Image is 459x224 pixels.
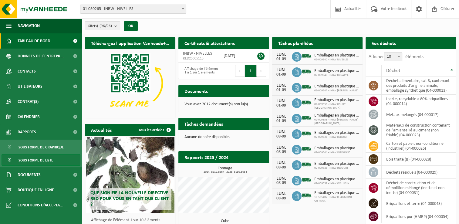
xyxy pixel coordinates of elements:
[183,51,212,56] span: INBW - NIVELLES
[314,195,359,203] span: 10-535407 - INBW CHAUMONT GISTOUX
[219,49,250,63] td: [DATE]
[85,37,175,49] h2: Téléchargez l'application Vanheede+ maintenant!
[302,97,312,108] img: BL-SO-LV
[314,113,359,118] span: Emballages en plastique vides souillés par des substances dangereuses
[124,21,138,31] button: OK
[302,159,312,170] img: BL-SO-LV
[314,146,359,151] span: Emballages en plastique vides souillés par des substances dangereuses
[382,95,456,108] td: Inerte, recyclable > 80% briquaillons (04-000014)
[183,56,214,61] span: RED25005115
[314,103,359,110] span: 02-009350 - INBW COURT [GEOGRAPHIC_DATA]
[382,197,456,210] td: briquaillons et terre (04-000043)
[18,94,39,109] span: Contrat(s)
[275,52,287,57] div: LUN.
[18,182,54,198] span: Boutique en ligne
[19,141,64,153] span: Sous forme de graphique
[178,118,229,130] h2: Tâches demandées
[257,65,266,77] button: Next
[302,175,312,185] img: BL-SO-LV
[235,65,245,77] button: Previous
[90,191,169,207] span: Que signifie la nouvelle directive RED pour vous en tant que client ?
[275,150,287,154] div: 08-09
[275,192,287,196] div: LUN.
[369,54,424,59] label: Afficher éléments
[184,102,263,107] p: Vous avez 2012 document(s) non lu(s).
[85,21,120,30] button: Site(s)(96/96)
[275,88,287,92] div: 01-09
[275,57,287,61] div: 01-09
[18,49,64,64] span: Données de l'entrepr...
[382,179,456,197] td: déchet de construction et de démolition mélangé (inerte et non inerte) (04-000031)
[2,141,80,153] a: Sous forme de graphique
[178,151,235,163] h2: Rapports 2025 / 2024
[275,83,287,88] div: LUN.
[382,108,456,121] td: métaux mélangés (04-000017)
[386,68,400,73] span: Déchet
[314,58,359,62] span: 02-009340 - INBW NIVELLES
[181,166,269,174] h3: Tonnage
[245,65,257,77] button: 1
[18,33,50,49] span: Tableau de bord
[314,69,359,73] span: Emballages en plastique vides souillés par des substances dangereuses
[275,161,287,165] div: LUN.
[314,177,359,182] span: Emballages en plastique vides souillés par des substances dangereuses
[382,166,456,179] td: déchets résiduels (04-000029)
[85,124,118,136] h2: Actualités
[302,82,312,92] img: BL-SO-LV
[275,145,287,150] div: LUN.
[181,64,221,77] div: Affichage de l'élément 1 à 1 sur 1 éléments
[275,104,287,108] div: 01-09
[275,165,287,170] div: 08-09
[384,53,402,61] span: 10
[302,51,312,61] img: BL-SO-LV
[314,131,359,135] span: Emballages en plastique vides souillés par des substances dangereuses
[18,198,63,213] span: Conditions d'accepta...
[302,128,312,139] img: BL-SO-LV
[314,135,359,139] span: 02-009336 - INBW REBECQ
[18,167,41,182] span: Documents
[382,121,456,139] td: matériaux de construction contenant de l'amiante lié au ciment (non friable) (04-000023)
[275,99,287,104] div: LUN.
[314,84,359,89] span: Emballages en plastique vides souillés par des substances dangereuses
[18,79,42,94] span: Utilisateurs
[382,210,456,223] td: briquaillons pur (HMRP) (04-000054)
[275,181,287,185] div: 08-09
[18,124,36,140] span: Rapports
[18,109,40,124] span: Calendrier
[302,190,312,201] img: BL-SO-LV
[178,85,214,97] h2: Documents
[314,161,359,166] span: Emballages en plastique vides souillés par des substances dangereuses
[2,154,80,166] a: Sous forme de liste
[314,89,359,93] span: 02-009347 - INBW [PERSON_NAME]
[275,119,287,123] div: 01-09
[86,137,174,213] a: Que signifie la nouvelle directive RED pour vous en tant que client ?
[382,76,456,95] td: déchet alimentaire, cat 3, contenant des produits d'origine animale, emballage synthétique (04-00...
[18,64,36,79] span: Contacts
[134,124,175,136] a: Tous les articles
[91,218,172,222] p: Affichage de l'élément 1 sur 10 éléments
[80,5,186,14] span: 01-050265 - INBW - NIVELLES
[314,182,359,185] span: 02-009352 - INBW WALHAIN
[314,118,359,125] span: 02-009353 - INBW [PERSON_NAME][GEOGRAPHIC_DATA]
[275,134,287,139] div: 08-09
[314,166,359,170] span: 02-009346 - INBW INCOURT
[275,130,287,134] div: LUN.
[302,113,312,123] img: BL-SO-LV
[18,18,40,33] span: Navigation
[275,114,287,119] div: LUN.
[314,73,359,77] span: 02-009343 - INBW GENAPPE
[275,196,287,201] div: 08-09
[302,66,312,77] img: BL-SO-LV
[382,139,456,153] td: carton et papier, non-conditionné (industriel) (04-000026)
[80,5,186,13] span: 01-050265 - INBW - NIVELLES
[85,49,175,117] img: Download de VHEPlus App
[275,176,287,181] div: LUN.
[178,37,241,49] h2: Certificats & attestations
[181,171,269,174] span: 2024: 8812,866 t - 2025: 5180,665 t
[275,68,287,73] div: LUN.
[19,154,53,166] span: Sous forme de liste
[366,37,402,49] h2: Vos déchets
[100,24,112,28] count: (96/96)
[272,37,319,49] h2: Tâches planifiées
